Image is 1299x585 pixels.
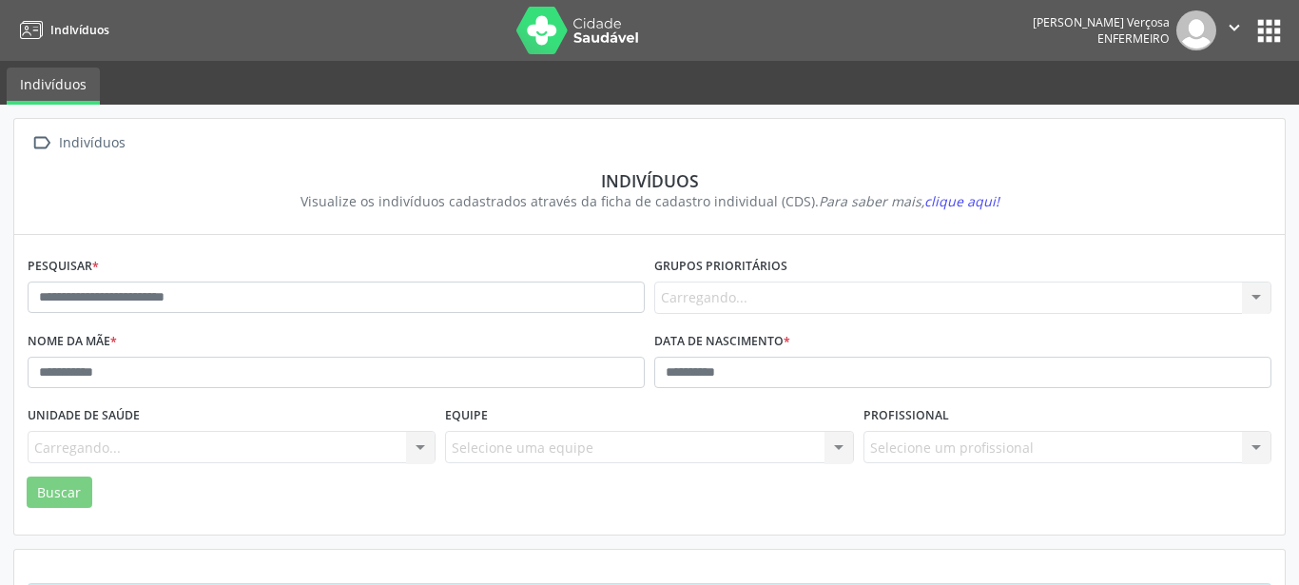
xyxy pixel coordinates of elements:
[28,129,55,157] i: 
[924,192,999,210] span: clique aqui!
[1033,14,1170,30] div: [PERSON_NAME] Verçosa
[445,401,488,431] label: Equipe
[28,252,99,282] label: Pesquisar
[863,401,949,431] label: Profissional
[1224,17,1245,38] i: 
[55,129,128,157] div: Indivíduos
[28,129,128,157] a:  Indivíduos
[41,191,1258,211] div: Visualize os indivíduos cadastrados através da ficha de cadastro individual (CDS).
[28,327,117,357] label: Nome da mãe
[1097,30,1170,47] span: Enfermeiro
[1252,14,1286,48] button: apps
[7,68,100,105] a: Indivíduos
[41,170,1258,191] div: Indivíduos
[50,22,109,38] span: Indivíduos
[13,14,109,46] a: Indivíduos
[28,401,140,431] label: Unidade de saúde
[1176,10,1216,50] img: img
[1216,10,1252,50] button: 
[27,477,92,509] button: Buscar
[654,327,790,357] label: Data de nascimento
[819,192,999,210] i: Para saber mais,
[654,252,787,282] label: Grupos prioritários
